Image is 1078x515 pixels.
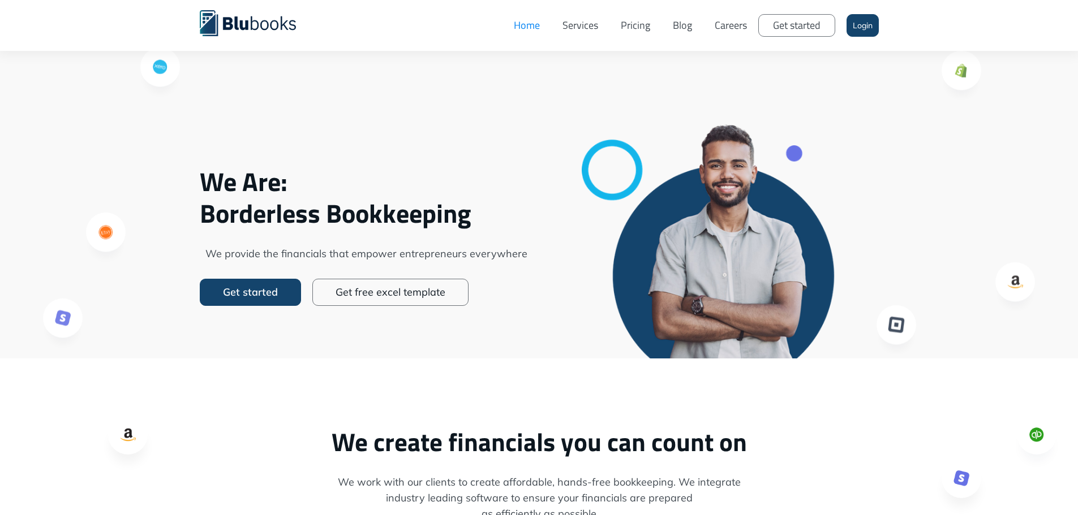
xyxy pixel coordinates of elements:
[200,490,879,506] span: industry leading software to ensure your financials are prepared
[609,8,662,42] a: Pricing
[312,279,469,306] a: Get free excel template
[662,8,703,42] a: Blog
[200,197,534,229] span: Borderless Bookkeeping
[200,474,879,490] span: We work with our clients to create affordable, hands-free bookkeeping. We integrate
[200,426,879,457] h2: We create financials you can count on
[703,8,758,42] a: Careers
[200,8,313,36] a: home
[551,8,609,42] a: Services
[200,166,534,197] span: We Are:
[200,279,301,306] a: Get started
[200,246,534,262] span: We provide the financials that empower entrepreneurs everywhere
[503,8,551,42] a: Home
[758,14,835,37] a: Get started
[847,14,879,37] a: Login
